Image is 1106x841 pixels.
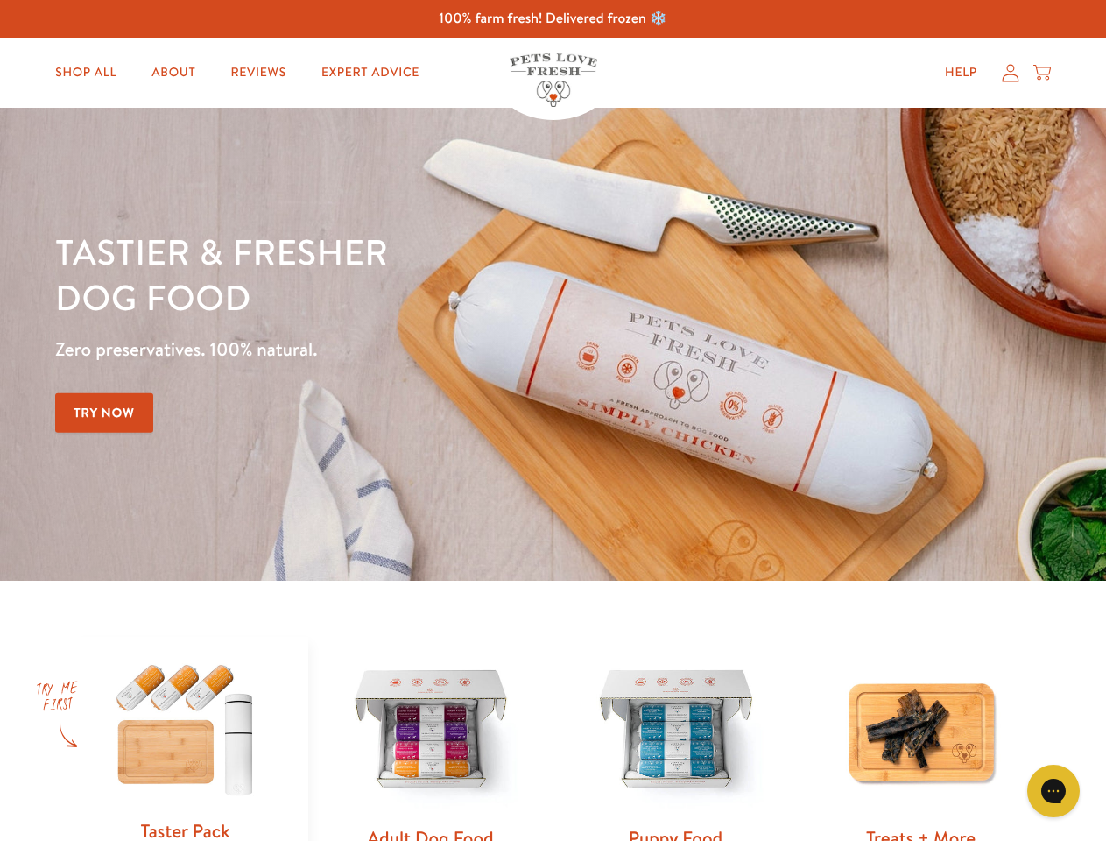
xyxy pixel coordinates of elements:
[1018,759,1088,823] iframe: Gorgias live chat messenger
[55,393,153,433] a: Try Now
[510,53,597,107] img: Pets Love Fresh
[55,334,719,365] p: Zero preservatives. 100% natural.
[216,55,299,90] a: Reviews
[41,55,130,90] a: Shop All
[137,55,209,90] a: About
[307,55,433,90] a: Expert Advice
[55,229,719,320] h1: Tastier & fresher dog food
[931,55,991,90] a: Help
